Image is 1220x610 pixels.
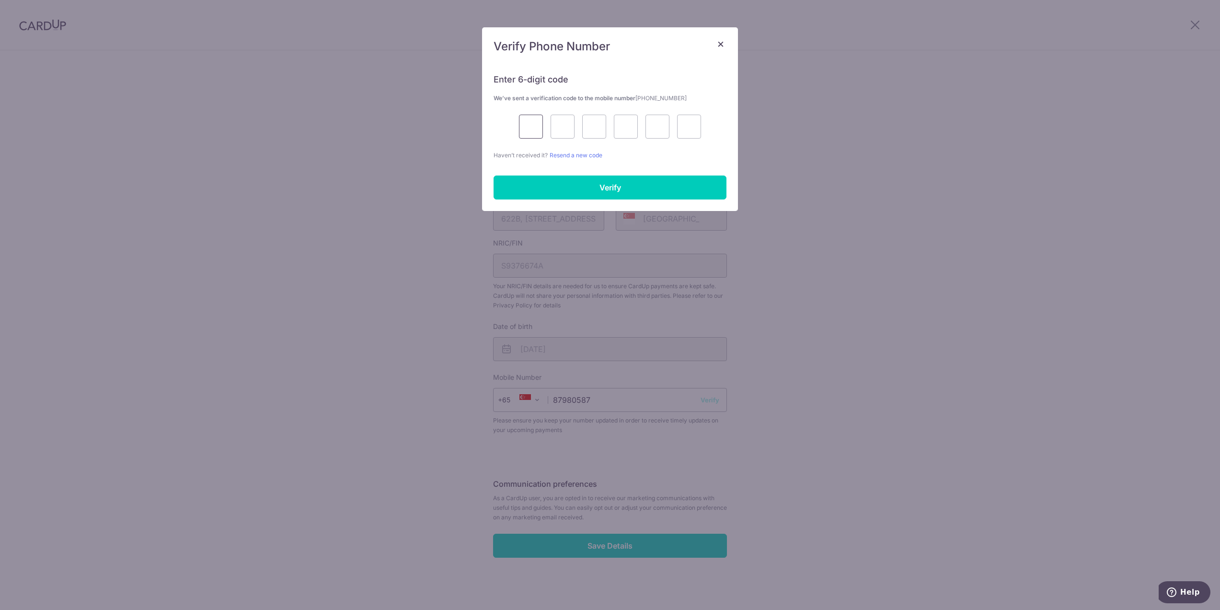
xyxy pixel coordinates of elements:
strong: We’ve sent a verification code to the mobile number [494,94,687,102]
span: [PHONE_NUMBER] [635,94,687,102]
iframe: Opens a widget where you can find more information [1159,581,1210,605]
span: Haven’t received it? [494,152,548,159]
h5: Verify Phone Number [494,39,726,54]
h6: Enter 6-digit code [494,74,726,85]
input: Verify [494,176,726,199]
a: Resend a new code [550,152,602,159]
